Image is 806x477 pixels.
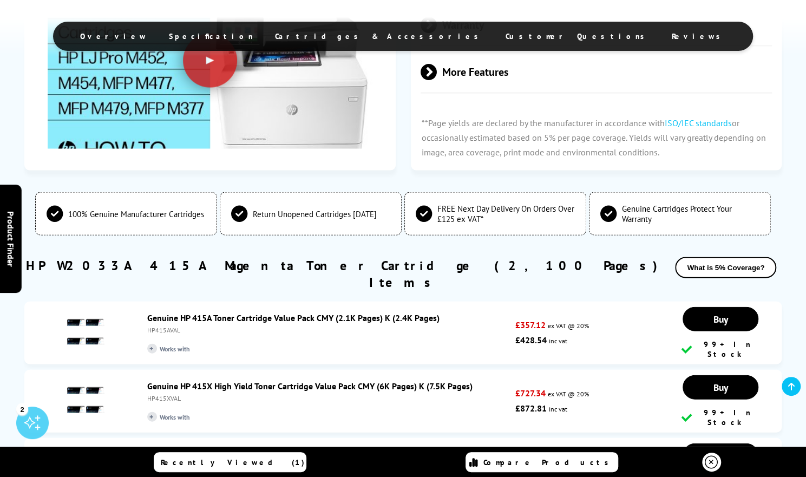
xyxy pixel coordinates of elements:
span: Reviews [672,31,726,41]
span: Specification [169,31,253,41]
a: ISO/IEC standards [665,117,732,128]
strong: £428.54 [515,335,546,345]
span: Buy [713,381,728,394]
div: 99+ In Stock [681,408,759,427]
span: More Features [421,52,772,93]
span: Compare Products [483,458,614,467]
h2: HP W2033A 415A Magenta Toner Cartridge (2,100 Pages) Related Items [24,257,782,291]
img: Genuine HP 415A Toner Cartridge Value Pack CMY (2.1K Pages) K (2.4K Pages) [67,313,104,351]
button: What is 5% Coverage? [675,257,776,278]
div: 2 [16,403,28,415]
strong: £727.34 [515,388,545,398]
i: + [147,344,157,354]
span: Works with [147,412,201,422]
a: Recently Viewed (1) [154,452,306,472]
span: ex VAT @ 20% [547,390,588,398]
span: ex VAT @ 20% [547,322,588,330]
span: Overview [80,31,147,41]
a: Compare Products [466,452,618,472]
span: inc vat [548,405,567,413]
div: HP415XVAL [147,394,510,402]
i: + [147,412,157,422]
strong: £357.12 [515,319,545,330]
span: Genuine Cartridges Protect Your Warranty [622,204,759,224]
strong: £872.81 [515,403,546,414]
span: Product Finder [5,211,16,266]
span: FREE Next Day Delivery On Orders Over £125 ex VAT* [437,204,575,224]
span: Customer Questions [506,31,650,41]
a: Genuine HP 415X High Yield Toner Cartridge Value Pack CMY (6K Pages) K (7.5K Pages) [147,381,473,391]
a: Genuine HP 415A Toner Cartridge Value Pack CMY (2.1K Pages) K (2.4K Pages) [147,312,440,323]
img: Genuine HP 415X High Yield Toner Cartridge Value Pack CMY (6K Pages) K (7.5K Pages) [67,381,104,419]
span: Works with [147,344,201,354]
span: Recently Viewed (1) [161,458,305,467]
span: 100% Genuine Manufacturer Cartridges [68,209,204,219]
div: 99+ In Stock [681,339,759,359]
span: inc vat [548,337,567,345]
div: HP415AVAL [147,326,510,334]
span: Buy [713,313,728,325]
p: **Page yields are declared by the manufacturer in accordance with or occasionally estimated based... [411,105,782,171]
span: Return Unopened Cartridges [DATE] [253,209,377,219]
span: Cartridges & Accessories [275,31,484,41]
